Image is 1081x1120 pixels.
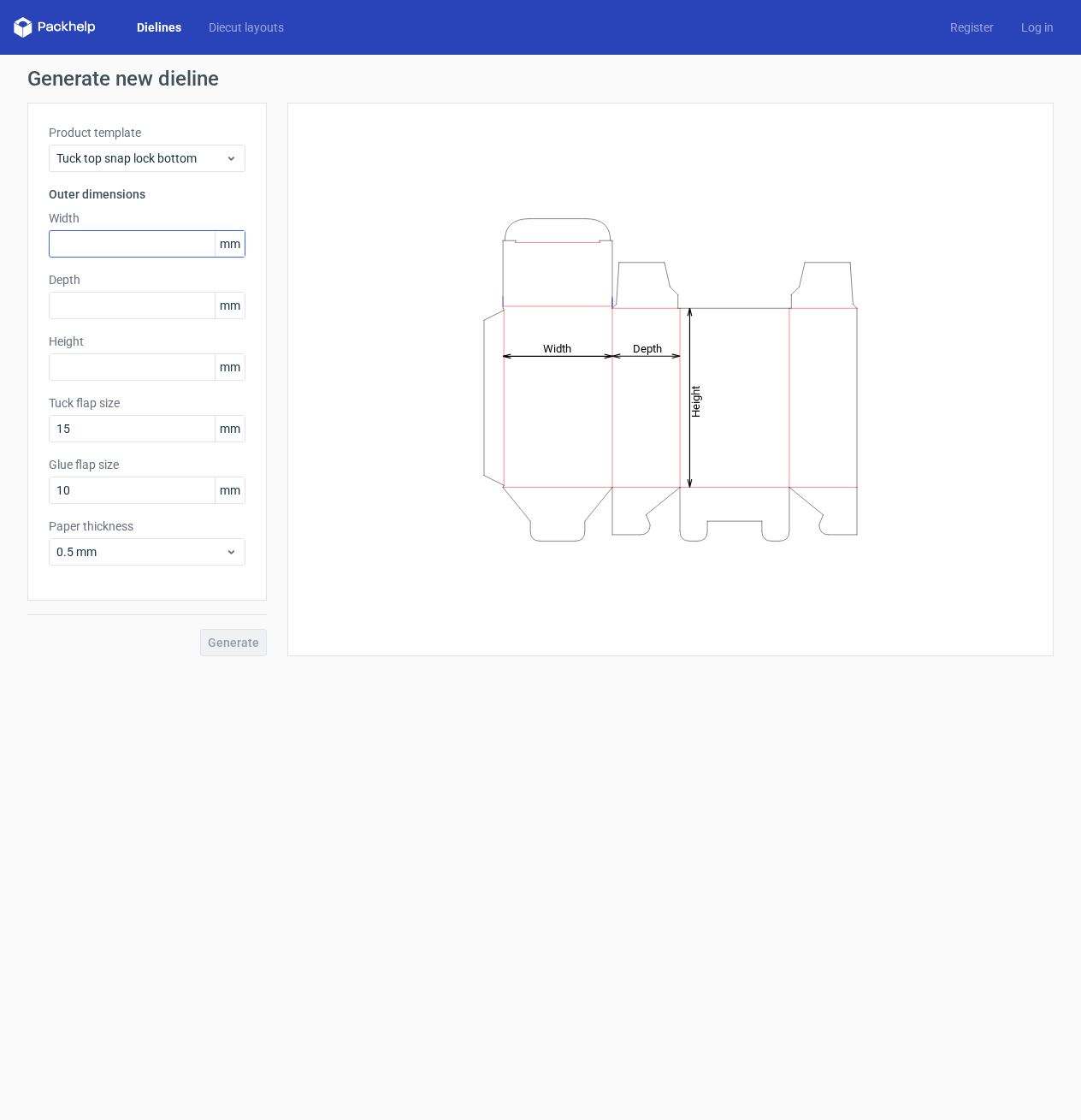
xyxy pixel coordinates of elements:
[123,19,195,36] a: Dielines
[49,124,245,141] label: Product template
[543,341,571,354] tspan: Width
[215,416,245,441] span: mm
[936,19,1007,36] a: Register
[49,210,245,227] label: Width
[49,333,245,350] label: Height
[215,477,245,503] span: mm
[27,68,1054,89] h1: Generate new dieline
[49,186,245,203] h3: Outer dimensions
[56,543,225,560] span: 0.5 mm
[49,394,245,412] label: Tuck flap size
[215,354,245,380] span: mm
[1007,19,1067,36] a: Log in
[56,150,225,167] span: Tuck top snap lock bottom
[215,293,245,318] span: mm
[689,385,702,417] tspan: Height
[215,231,245,257] span: mm
[49,456,245,473] label: Glue flap size
[49,271,245,288] label: Depth
[195,19,298,36] a: Diecut layouts
[49,518,245,535] label: Paper thickness
[633,341,662,354] tspan: Depth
